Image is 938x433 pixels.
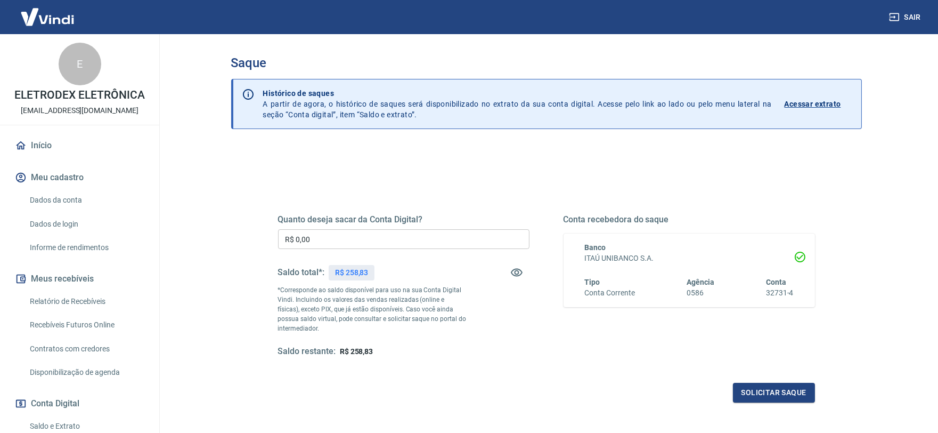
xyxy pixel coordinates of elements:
[340,347,373,356] span: R$ 258,83
[13,392,146,415] button: Conta Digital
[26,213,146,235] a: Dados de login
[766,287,794,299] h6: 32731-4
[26,362,146,383] a: Disponibilização de agenda
[278,214,529,225] h5: Quanto deseja sacar da Conta Digital?
[785,88,853,120] a: Acessar extrato
[13,1,82,33] img: Vindi
[766,278,786,286] span: Conta
[687,287,714,299] h6: 0586
[26,314,146,336] a: Recebíveis Futuros Online
[785,99,841,109] p: Acessar extrato
[13,267,146,291] button: Meus recebíveis
[26,291,146,312] a: Relatório de Recebíveis
[26,338,146,360] a: Contratos com credores
[733,383,815,403] button: Solicitar saque
[278,267,324,278] h5: Saldo total*:
[687,278,714,286] span: Agência
[263,88,772,99] p: Histórico de saques
[564,214,815,225] h5: Conta recebedora do saque
[335,267,369,278] p: R$ 258,83
[13,134,146,157] a: Início
[585,253,794,264] h6: ITAÚ UNIBANCO S.A.
[59,43,101,85] div: E
[278,285,467,333] p: *Corresponde ao saldo disponível para uso na sua Conta Digital Vindi. Incluindo os valores das ve...
[26,189,146,211] a: Dados da conta
[231,55,862,70] h3: Saque
[26,237,146,259] a: Informe de rendimentos
[278,346,336,357] h5: Saldo restante:
[14,90,144,101] p: ELETRODEX ELETRÔNICA
[585,243,606,252] span: Banco
[13,166,146,189] button: Meu cadastro
[263,88,772,120] p: A partir de agora, o histórico de saques será disponibilizado no extrato da sua conta digital. Ac...
[585,287,635,299] h6: Conta Corrente
[887,7,925,27] button: Sair
[585,278,600,286] span: Tipo
[21,105,138,116] p: [EMAIL_ADDRESS][DOMAIN_NAME]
